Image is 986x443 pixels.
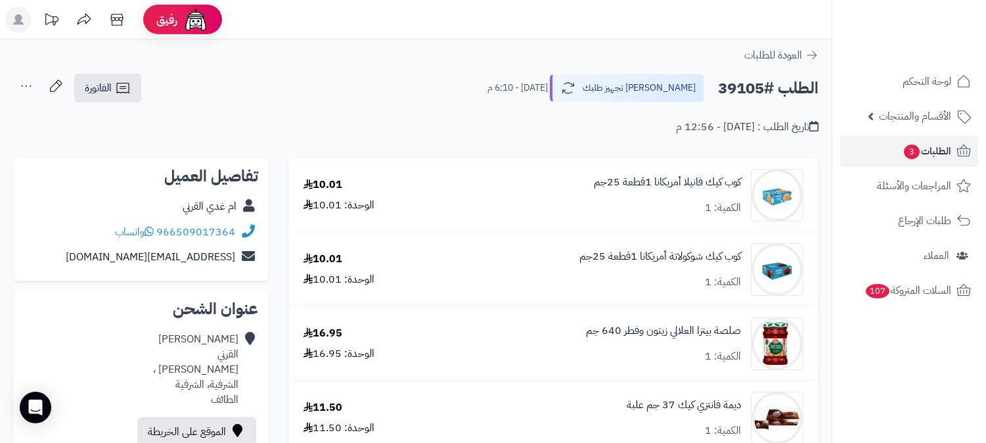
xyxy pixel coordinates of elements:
div: [PERSON_NAME] القرني [PERSON_NAME] ، الشرفية، الشرفية الطائف [153,332,238,407]
span: طلبات الإرجاع [898,212,951,230]
div: الوحدة: 10.01 [303,272,374,287]
img: 1679226632-%D8%A7%D9%84%D8%AA%D9%82%D8%A7%D8%B7%20%D8%A7%D9%84%D9%88%D9%8A%D8%A8_19-3-2023_14488_... [751,317,803,370]
a: كوب كيك فانيلا أمريكانا 1قطعة 25جم [594,175,741,190]
a: العودة للطلبات [744,47,818,63]
a: المراجعات والأسئلة [840,170,978,202]
div: الوحدة: 11.50 [303,421,374,436]
h2: عنوان الشحن [24,301,258,317]
span: 3 [903,144,920,159]
a: الطلبات3 [840,135,978,167]
span: الفاتورة [85,80,112,96]
div: Open Intercom Messenger [20,392,51,423]
span: العودة للطلبات [744,47,802,63]
a: تحديثات المنصة [35,7,68,36]
button: [PERSON_NAME] تجهيز طلبك [550,74,704,102]
h2: الطلب #39105 [718,75,818,102]
div: 10.01 [303,177,342,193]
div: الكمية: 1 [705,275,741,290]
span: السلات المتروكة [864,281,951,300]
img: ai-face.png [183,7,209,33]
a: الفاتورة [74,74,141,103]
div: 10.01 [303,252,342,267]
div: الكمية: 1 [705,200,741,216]
a: العملاء [840,240,978,271]
img: 1751741778-WhatsApp%20Image%202025-07-05%20at%209.55.43%20PM-90x90.jpeg [751,243,803,296]
a: صلصة بيتزا العلالي زيتون وفطر 640 جم [586,323,741,338]
h2: تفاصيل العميل [24,168,258,184]
div: الكمية: 1 [705,349,741,364]
img: logo-2.png [897,26,974,54]
div: الكمية: 1 [705,423,741,438]
span: رفيق [156,12,177,28]
div: 16.95 [303,326,342,341]
a: [EMAIL_ADDRESS][DOMAIN_NAME] [66,249,235,265]
span: المراجعات والأسئلة [877,177,951,195]
span: لوحة التحكم [903,72,951,91]
div: تاريخ الطلب : [DATE] - 12:56 م [676,120,818,135]
span: العملاء [924,246,949,265]
div: الوحدة: 10.01 [303,198,374,213]
a: واتساب [115,224,154,240]
a: ديمة فانتزي كيك 37 جم علبة [627,398,741,413]
a: السلات المتروكة107 [840,275,978,306]
span: الأقسام والمنتجات [879,107,951,126]
img: 1751741997-WhatsApp%20Image%202025-07-05%20at%209.59.05%20PM-90x90.jpeg [751,169,803,221]
div: الوحدة: 16.95 [303,346,374,361]
a: طلبات الإرجاع [840,205,978,237]
a: ام غدي القرني [183,198,236,214]
span: 107 [865,283,890,298]
a: لوحة التحكم [840,66,978,97]
a: 966509017364 [156,224,235,240]
a: كوب كيك شوكولاتة أمريكانا 1قطعة 25جم [579,249,741,264]
div: 11.50 [303,400,342,415]
small: [DATE] - 6:10 م [487,82,548,95]
span: الطلبات [903,142,951,160]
